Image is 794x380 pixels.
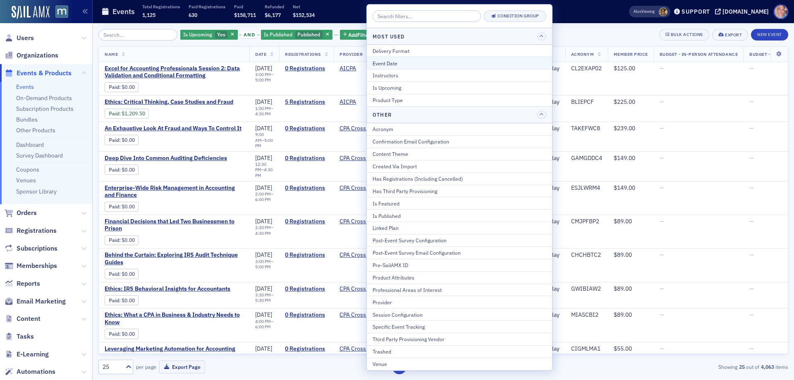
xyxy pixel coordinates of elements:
time: 9:00 AM [255,131,264,143]
a: Paid [109,297,119,304]
span: Ethics: What a CPA in Business & Industry Needs to Know [105,311,244,326]
div: Trashed [373,348,546,355]
div: Export [725,33,742,37]
span: Excel for Accounting Professionals Session 2: Data Validation and Conditional Formatting [105,65,244,79]
span: $239.00 [614,124,635,132]
span: [DATE] [255,345,272,352]
a: Ethics: Critical Thinking, Case Studies and Fraud [105,98,244,106]
span: $149.00 [614,154,635,162]
time: 3:00 PM [255,72,271,77]
a: CPA Crossings [340,125,377,132]
div: Product Type [373,96,546,104]
span: — [660,98,664,105]
span: [DATE] [255,311,272,318]
a: E-Learning [5,350,49,359]
div: Paid: 0 - $0 [105,165,139,174]
span: Budget - In-Person Attendance [660,51,738,57]
span: AICPA [340,98,392,106]
span: [DATE] [255,184,272,191]
span: : [109,271,122,277]
button: Has Registrations (Including Cancelled) [367,172,552,185]
button: Has Third Party Provisioning [367,185,552,197]
span: CPA Crossings [340,184,392,192]
button: Post-Event Survey Configuration [367,234,552,246]
div: Paid: 0 - $0 [105,329,139,339]
a: Events & Products [5,69,72,78]
span: $0.00 [122,271,135,277]
a: AICPA [340,65,356,72]
div: – [255,191,273,202]
button: Trashed [367,345,552,358]
button: New Event [751,29,788,41]
a: Paid [109,331,119,337]
span: $152,534 [293,12,315,18]
span: Reports [17,279,40,288]
button: Is Upcoming [367,81,552,94]
time: 4:30 PM [255,230,271,236]
div: – [255,225,273,236]
span: $158,711 [234,12,256,18]
button: Event Date [367,57,552,69]
span: Viewing [634,9,655,14]
span: [DATE] [255,65,272,72]
span: Behind the Curtain: Exploring IRS Audit Technique Guides [105,251,244,266]
a: Leveraging Marketing Automation for Accounting Firm Growth [105,345,244,360]
div: Paid: 0 - $0 [105,82,139,92]
span: $1,209.50 [122,110,145,117]
a: Organizations [5,51,58,60]
a: Sponsor Library [16,188,57,195]
div: Yes [180,30,238,40]
span: Is Upcoming [183,31,212,38]
span: Ethics: IRS Behavioral Insights for Accountants [105,285,244,293]
p: Total Registrations [142,4,180,10]
span: $55.00 [614,345,632,352]
a: 0 Registrations [285,251,328,259]
a: Orders [5,208,37,217]
div: Created Via Import [373,163,546,170]
span: CPA Crossings [340,285,392,293]
a: Users [5,33,34,43]
time: 6:00 PM [255,196,271,202]
span: Events & Products [17,69,72,78]
span: — [749,345,754,352]
span: $0.00 [122,331,135,337]
span: $225.00 [614,98,635,105]
span: Laura Swann [659,7,667,16]
button: Venue [367,358,552,370]
a: View Homepage [50,5,68,19]
div: Is Upcoming [373,84,546,91]
a: On-Demand Products [16,94,72,102]
a: Bundles [16,116,38,123]
a: Automations [5,367,55,376]
a: 0 Registrations [285,184,328,192]
span: Profile [774,5,788,19]
span: $89.00 [614,285,632,292]
div: CMJPFBP2 [571,218,602,225]
span: : [109,297,122,304]
span: — [660,345,664,352]
h4: Other [373,111,392,118]
div: Content Theme [373,150,546,158]
span: $0.00 [122,297,135,304]
span: $0.00 [122,84,135,90]
button: AddFilter [340,30,374,40]
div: – [255,319,273,330]
span: $89.00 [614,251,632,258]
button: Post-Event Survey Email Configuration [367,246,552,259]
time: 12:30 PM [255,161,266,172]
span: $0.00 [122,137,135,143]
a: Events [16,83,34,91]
div: GWIBIAW2 [571,285,602,293]
div: [DOMAIN_NAME] [722,8,769,15]
button: Is Featured [367,197,552,209]
div: – [255,259,273,270]
a: 5 Registrations [285,98,328,106]
img: SailAMX [55,5,68,18]
span: $6,177 [265,12,281,18]
span: Tasks [17,332,34,341]
span: : [109,110,122,117]
a: Dashboard [16,141,44,148]
a: Survey Dashboard [16,152,63,159]
a: CPA Crossings [340,285,377,293]
div: Paid: 0 - $0 [105,235,139,245]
